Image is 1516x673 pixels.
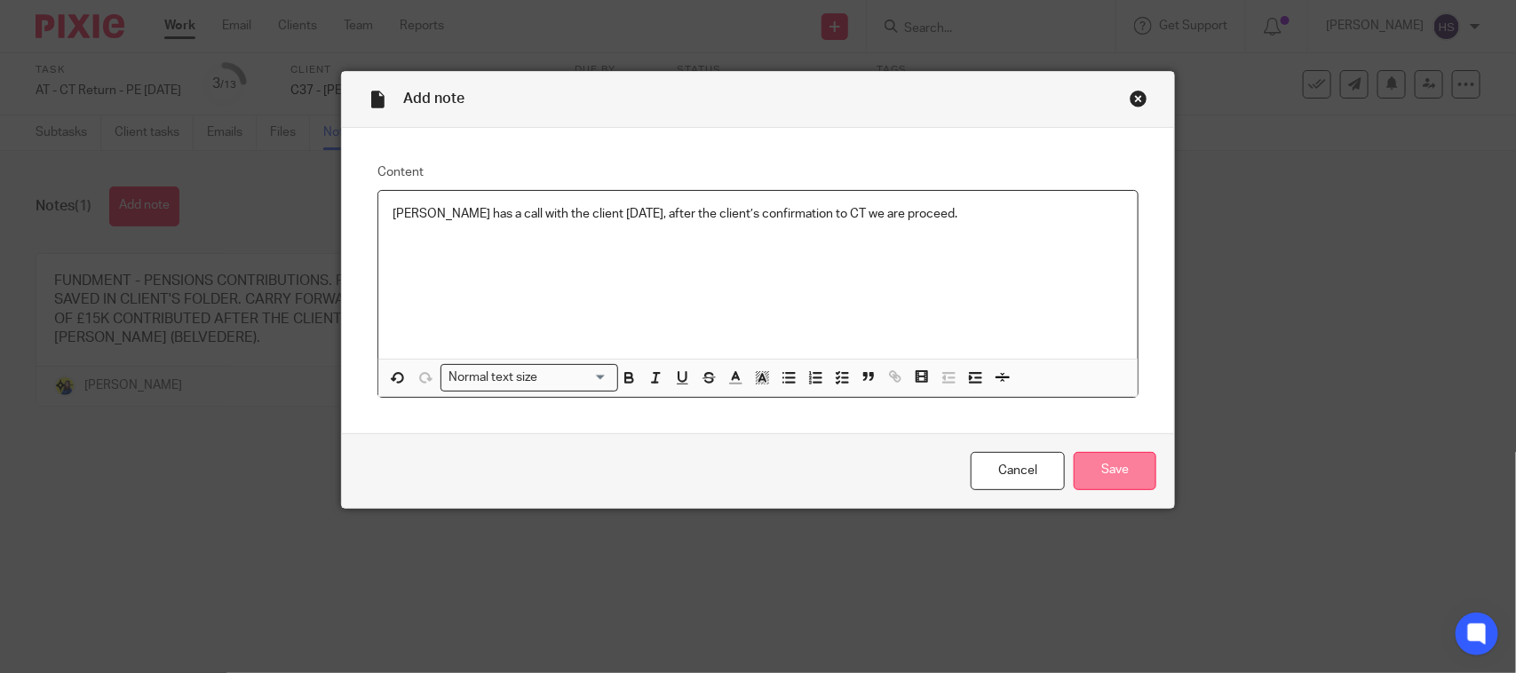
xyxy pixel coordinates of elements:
input: Search for option [544,368,607,387]
a: Cancel [971,452,1065,490]
input: Save [1074,452,1156,490]
label: Content [377,163,1139,181]
span: Add note [403,91,464,106]
p: [PERSON_NAME] has a call with the client [DATE], after the client’s confirmation to CT we are pro... [393,205,1123,223]
span: Normal text size [445,368,542,387]
div: Close this dialog window [1130,90,1147,107]
div: Search for option [441,364,618,392]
